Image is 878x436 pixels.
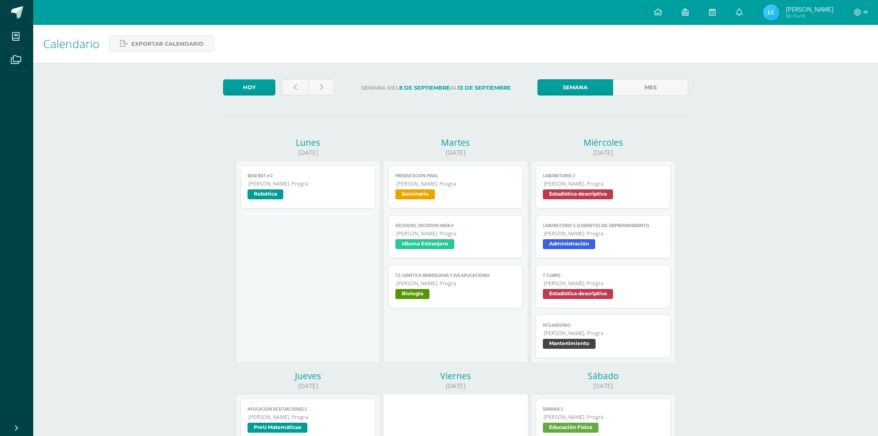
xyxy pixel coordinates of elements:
span: [PERSON_NAME]. Progra [396,180,516,187]
a: T 3 Libro[PERSON_NAME]. PrograEstadística descriptiva [536,265,671,308]
span: Calendario [43,36,99,51]
span: PreU Matemáticas [248,423,307,433]
span: [PERSON_NAME]. Progra [544,180,664,187]
strong: 13 de Septiembre [458,85,511,91]
span: T2- Genética Mendeliana y sus aplicaciones [395,273,516,278]
span: [PERSON_NAME]. Progra [248,414,368,421]
a: HT3-Arduino[PERSON_NAME]. PrograMantenimiento [536,315,671,358]
div: [DATE] [531,382,676,390]
span: Exportar calendario [131,36,204,51]
span: Laboratorio 2 [543,173,664,179]
span: Robótica [248,189,283,199]
span: Semana 3 [543,407,664,412]
span: HT3-Arduino [543,323,664,328]
span: Estadística descriptiva [543,289,613,299]
span: [PERSON_NAME]. Progra [544,414,664,421]
span: LABORATORIO 3: Elementos del emprenmdimiento. [543,223,664,228]
span: Presentación final [395,173,516,179]
a: Base bot # 2[PERSON_NAME]. PrograRobótica [240,165,375,208]
div: Lunes [235,137,380,148]
span: [PERSON_NAME]. Progra [248,180,368,187]
span: [PERSON_NAME]. Progra [544,230,664,237]
div: Martes [383,137,528,148]
a: LABORATORIO 3: Elementos del emprenmdimiento.[PERSON_NAME]. PrograAdministración [536,215,671,258]
a: Hoy [223,79,275,96]
span: Educación Física [543,423,598,433]
span: Administración [543,239,595,249]
div: [DATE] [383,148,528,157]
span: Aplicación de ecuaciones 2 [248,407,368,412]
label: Semana del al [341,79,531,96]
div: Jueves [235,370,380,382]
span: Estadística descriptiva [543,189,613,199]
div: [DATE] [531,148,676,157]
a: Mes [613,79,688,96]
span: Mi Perfil [786,12,834,20]
div: Sábado [531,370,676,382]
span: T 3 Libro [543,273,664,278]
img: 7b61c6845b81ebf931e2d334edca1b6f.png [763,4,780,21]
a: Semana [537,79,613,96]
div: [DATE] [235,382,380,390]
div: Viernes [383,370,528,382]
span: [PERSON_NAME]. Progra [544,330,664,337]
span: [PERSON_NAME] [786,5,834,13]
span: [PERSON_NAME]. Progra [544,280,664,287]
span: Biología [395,289,429,299]
a: Decisions, Decisions week 4[PERSON_NAME]. PrograIdioma Extranjero [388,215,523,258]
span: Idioma Extranjero [395,239,454,249]
a: T2- Genética Mendeliana y sus aplicaciones[PERSON_NAME]. PrograBiología [388,265,523,308]
a: Exportar calendario [109,36,214,52]
a: Presentación final[PERSON_NAME]. PrograSeminario [388,165,523,208]
span: [PERSON_NAME]. Progra [396,230,516,237]
span: Base bot # 2 [248,173,368,179]
div: [DATE] [235,148,380,157]
span: Seminario [395,189,435,199]
a: Laboratorio 2[PERSON_NAME]. PrograEstadística descriptiva [536,165,671,208]
span: Decisions, Decisions week 4 [395,223,516,228]
span: Mantenimiento [543,339,596,349]
strong: 8 de Septiembre [399,85,450,91]
div: Miércoles [531,137,676,148]
span: [PERSON_NAME]. Progra [396,280,516,287]
div: [DATE] [383,382,528,390]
